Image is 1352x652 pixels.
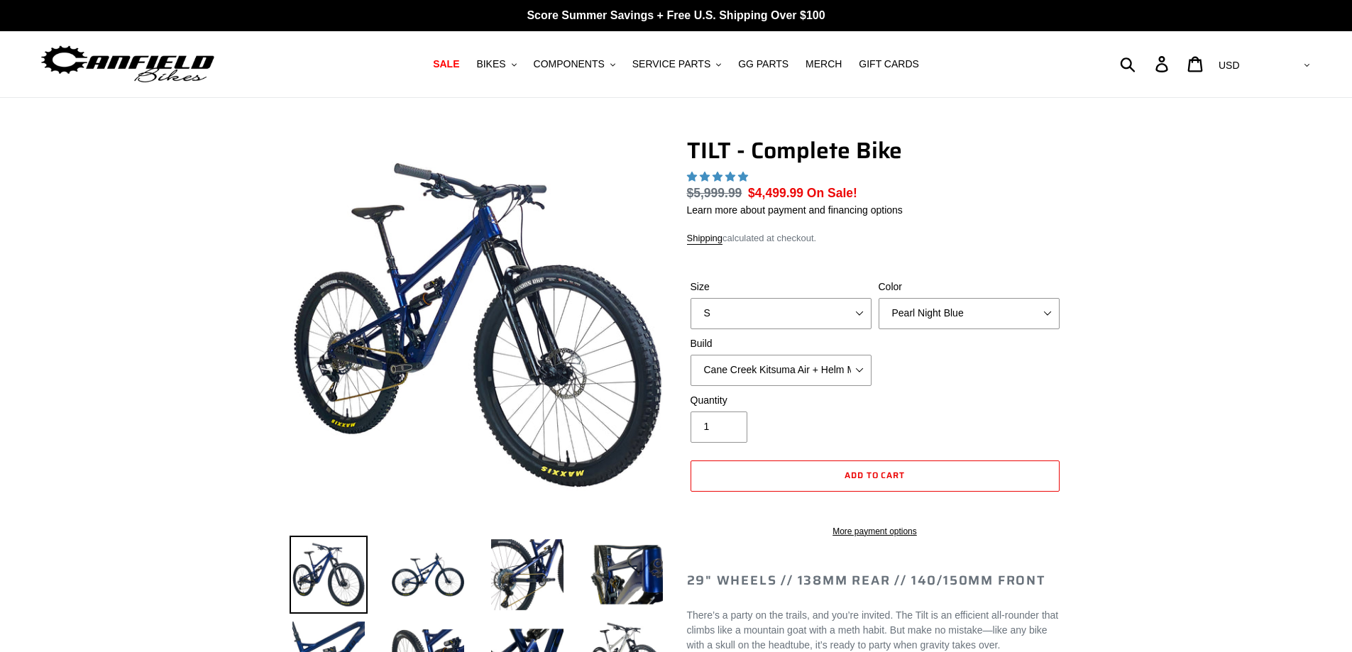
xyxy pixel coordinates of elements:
[807,184,857,202] span: On Sale!
[845,468,906,482] span: Add to cart
[527,55,622,74] button: COMPONENTS
[469,55,523,74] button: BIKES
[731,55,796,74] a: GG PARTS
[798,55,849,74] a: MERCH
[691,460,1060,492] button: Add to cart
[534,58,605,70] span: COMPONENTS
[1128,48,1164,79] input: Search
[687,171,751,182] span: 5.00 stars
[39,42,216,87] img: Canfield Bikes
[691,280,872,294] label: Size
[748,186,803,200] span: $4,499.99
[687,186,742,200] s: $5,999.99
[488,536,566,614] img: Load image into Gallery viewer, TILT - Complete Bike
[687,233,723,245] a: Shipping
[625,55,728,74] button: SERVICE PARTS
[687,137,1063,164] h1: TILT - Complete Bike
[426,55,466,74] a: SALE
[588,536,666,614] img: Load image into Gallery viewer, TILT - Complete Bike
[433,58,459,70] span: SALE
[292,140,663,510] img: TILT - Complete Bike
[859,58,919,70] span: GIFT CARDS
[691,336,872,351] label: Build
[691,525,1060,538] a: More payment options
[806,58,842,70] span: MERCH
[691,393,872,408] label: Quantity
[632,58,710,70] span: SERVICE PARTS
[290,536,368,614] img: Load image into Gallery viewer, TILT - Complete Bike
[476,58,505,70] span: BIKES
[879,280,1060,294] label: Color
[687,573,1063,589] h2: 29" Wheels // 138mm Rear // 140/150mm Front
[687,231,1063,245] div: calculated at checkout.
[852,55,926,74] a: GIFT CARDS
[687,204,903,216] a: Learn more about payment and financing options
[738,58,788,70] span: GG PARTS
[389,536,467,614] img: Load image into Gallery viewer, TILT - Complete Bike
